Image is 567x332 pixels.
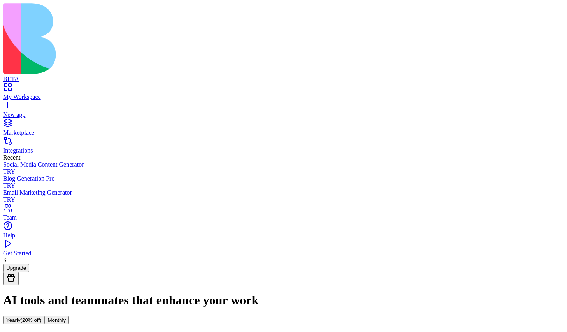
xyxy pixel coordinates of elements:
span: (20% off) [21,317,42,323]
div: BETA [3,76,564,83]
div: Marketplace [3,129,564,136]
a: New app [3,104,564,118]
div: Social Media Content Generator [3,161,564,168]
a: Help [3,225,564,239]
a: Social Media Content GeneratorTRY [3,161,564,175]
a: BETA [3,69,564,83]
button: Yearly [3,316,44,324]
div: TRY [3,168,564,175]
div: TRY [3,196,564,203]
div: Get Started [3,250,564,257]
button: Monthly [44,316,69,324]
a: My Workspace [3,86,564,100]
div: Team [3,214,564,221]
span: S [3,257,7,263]
a: Upgrade [3,264,29,271]
a: Email Marketing GeneratorTRY [3,189,564,203]
h1: AI tools and teammates that enhance your work [3,293,564,307]
div: My Workspace [3,93,564,100]
div: Blog Generation Pro [3,175,564,182]
span: Recent [3,154,20,161]
a: Team [3,207,564,221]
div: TRY [3,182,564,189]
a: Marketplace [3,122,564,136]
div: Email Marketing Generator [3,189,564,196]
div: New app [3,111,564,118]
div: Integrations [3,147,564,154]
button: Upgrade [3,264,29,272]
a: Get Started [3,243,564,257]
a: Integrations [3,140,564,154]
a: Blog Generation ProTRY [3,175,564,189]
div: Help [3,232,564,239]
img: logo [3,3,316,74]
